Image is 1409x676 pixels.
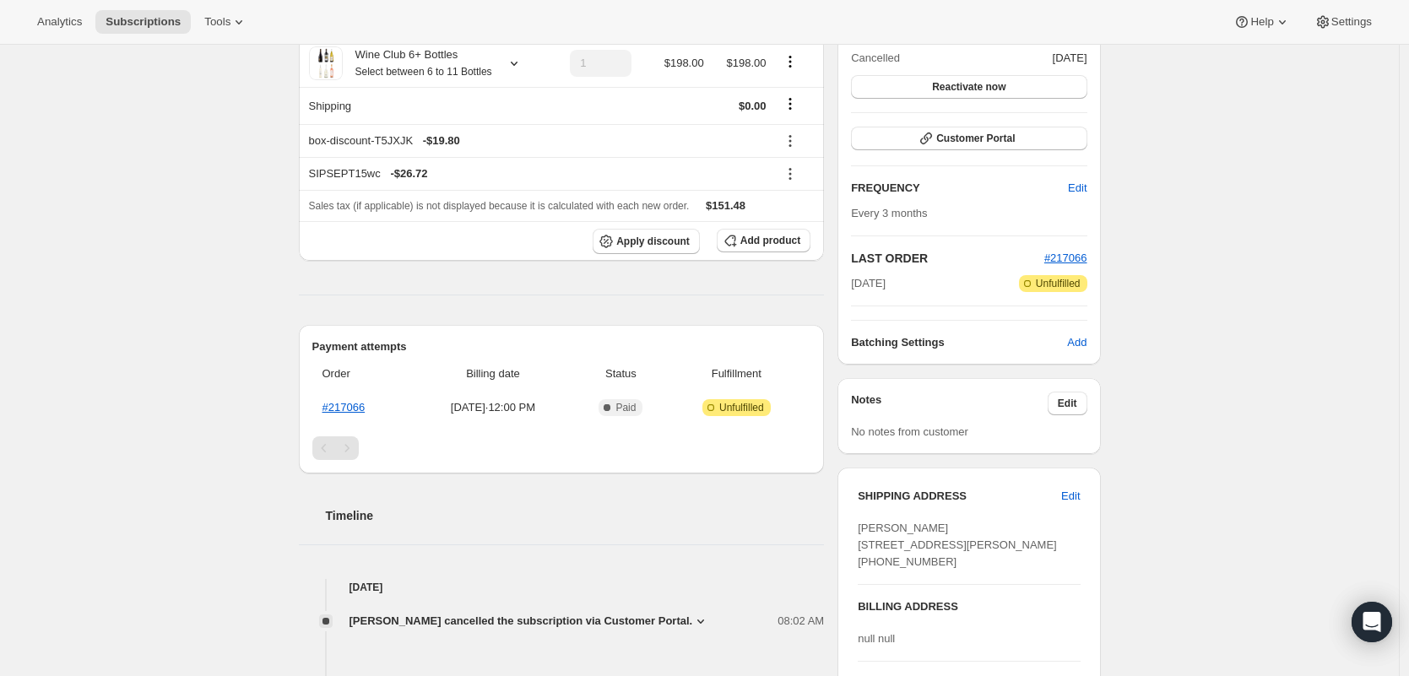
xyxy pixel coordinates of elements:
[309,132,767,149] div: box-discount-T5JXJK
[851,425,968,438] span: No notes from customer
[204,15,230,29] span: Tools
[355,66,492,78] small: Select between 6 to 11 Bottles
[858,632,895,645] span: null null
[777,95,804,113] button: Shipping actions
[719,401,764,414] span: Unfulfilled
[727,57,767,69] span: $198.00
[312,436,811,460] nav: Pagination
[740,234,800,247] span: Add product
[1048,392,1087,415] button: Edit
[312,355,412,392] th: Order
[579,365,662,382] span: Status
[851,250,1044,267] h2: LAST ORDER
[322,401,366,414] a: #217066
[777,52,804,71] button: Product actions
[194,10,257,34] button: Tools
[672,365,800,382] span: Fulfillment
[858,598,1080,615] h3: BILLING ADDRESS
[416,399,569,416] span: [DATE] · 12:00 PM
[37,15,82,29] span: Analytics
[1331,15,1372,29] span: Settings
[936,132,1015,145] span: Customer Portal
[851,50,900,67] span: Cancelled
[1036,277,1081,290] span: Unfulfilled
[1250,15,1273,29] span: Help
[593,229,700,254] button: Apply discount
[851,207,927,219] span: Every 3 months
[851,127,1087,150] button: Customer Portal
[616,235,690,248] span: Apply discount
[390,165,427,182] span: - $26.72
[343,46,492,80] div: Wine Club 6+ Bottles
[664,57,704,69] span: $198.00
[1304,10,1382,34] button: Settings
[858,488,1061,505] h3: SHIPPING ADDRESS
[717,229,810,252] button: Add product
[778,613,824,630] span: 08:02 AM
[350,613,710,630] button: [PERSON_NAME] cancelled the subscription via Customer Portal.
[858,522,1057,568] span: [PERSON_NAME] [STREET_ADDRESS][PERSON_NAME] [PHONE_NUMBER]
[1223,10,1300,34] button: Help
[106,15,181,29] span: Subscriptions
[739,100,767,112] span: $0.00
[1058,397,1077,410] span: Edit
[851,334,1067,351] h6: Batching Settings
[1058,175,1097,202] button: Edit
[309,200,690,212] span: Sales tax (if applicable) is not displayed because it is calculated with each new order.
[1068,180,1087,197] span: Edit
[932,80,1005,94] span: Reactivate now
[299,87,547,124] th: Shipping
[706,199,745,212] span: $151.48
[851,275,886,292] span: [DATE]
[312,338,811,355] h2: Payment attempts
[1067,334,1087,351] span: Add
[1044,250,1087,267] button: #217066
[1053,50,1087,67] span: [DATE]
[326,507,825,524] h2: Timeline
[27,10,92,34] button: Analytics
[851,180,1068,197] h2: FREQUENCY
[1057,329,1097,356] button: Add
[615,401,636,414] span: Paid
[1044,251,1087,264] a: #217066
[416,365,569,382] span: Billing date
[350,613,693,630] span: [PERSON_NAME] cancelled the subscription via Customer Portal.
[95,10,191,34] button: Subscriptions
[299,579,825,596] h4: [DATE]
[1061,488,1080,505] span: Edit
[1051,483,1090,510] button: Edit
[423,132,460,149] span: - $19.80
[309,165,767,182] div: SIPSEPT15wc
[1352,602,1392,642] div: Open Intercom Messenger
[851,392,1048,415] h3: Notes
[851,75,1087,99] button: Reactivate now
